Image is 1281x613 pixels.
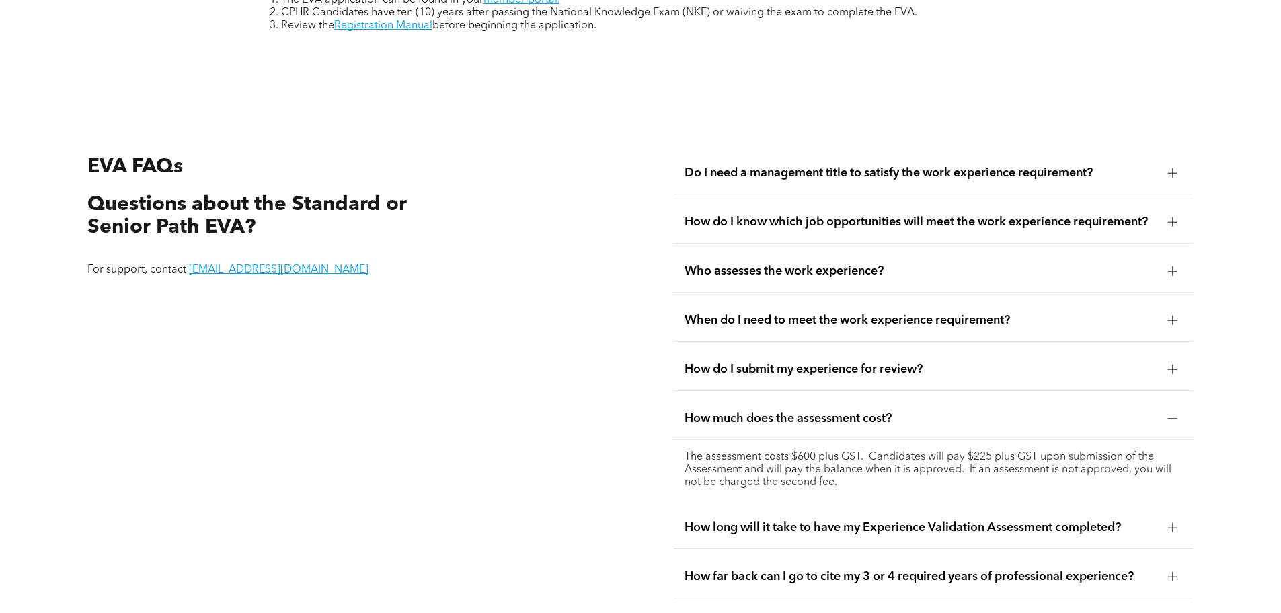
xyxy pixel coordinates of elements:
[685,569,1157,584] span: How far back can I go to cite my 3 or 4 required years of professional experience?
[685,362,1157,377] span: How do I submit my experience for review?
[685,520,1157,535] span: How long will it take to have my Experience Validation Assessment completed?
[189,264,368,275] a: [EMAIL_ADDRESS][DOMAIN_NAME]
[685,313,1157,328] span: When do I need to meet the work experience requirement?
[334,20,432,31] a: Registration Manual
[281,20,1027,32] li: Review the before beginning the application.
[685,215,1157,229] span: How do I know which job opportunities will meet the work experience requirement?
[281,7,1027,20] li: CPHR Candidates have ten (10) years after passing the National Knowledge Exam (NKE) or waiving th...
[87,157,183,177] span: EVA FAQs
[87,264,186,275] span: For support, contact
[685,411,1157,426] span: How much does the assessment cost?
[685,264,1157,279] span: Who assesses the work experience?
[685,166,1157,180] span: Do I need a management title to satisfy the work experience requirement?
[87,194,407,238] span: Questions about the Standard or Senior Path EVA?
[685,451,1183,489] p: The assessment costs $600 plus GST. Candidates will pay $225 plus GST upon submission of the Asse...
